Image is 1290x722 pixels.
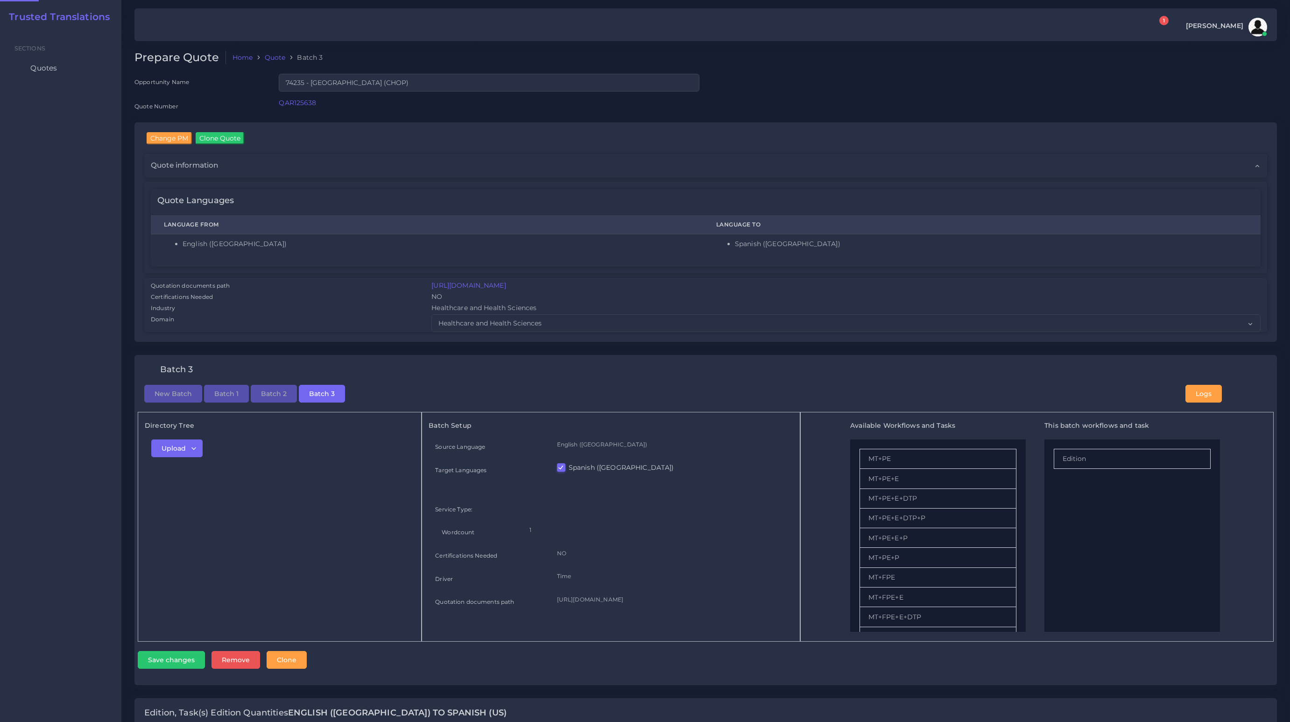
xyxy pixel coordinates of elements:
input: Change PM [147,132,192,144]
a: New Batch [144,389,202,397]
div: NO [425,292,1267,303]
label: Certifications Needed [435,552,497,559]
a: Quotes [7,58,114,78]
a: QAR125638 [279,99,316,107]
li: MT+PE+P [860,548,1016,567]
li: Edition [1054,449,1211,469]
th: Language To [703,215,1261,234]
h4: Quote Languages [157,196,234,206]
button: Batch 3 [299,385,345,403]
li: MT+FPE [860,568,1016,588]
p: English ([GEOGRAPHIC_DATA]) [557,439,787,449]
li: MT+FPE+E+DTP+P [860,627,1016,647]
li: MT+PE [860,449,1016,469]
label: Spanish ([GEOGRAPHIC_DATA]) [569,463,674,472]
label: Wordcount [442,528,474,536]
a: Quote [265,53,286,62]
button: Save changes [138,651,205,669]
label: Driver [435,575,453,583]
a: Home [233,53,253,62]
li: MT+FPE+E [860,588,1016,607]
span: Quote information [151,160,218,170]
span: [PERSON_NAME] [1186,22,1243,29]
div: Quote information [144,154,1267,177]
h2: Prepare Quote [134,51,226,64]
label: Quote Number [134,102,178,110]
a: Batch 1 [204,389,249,397]
p: 1 [529,525,780,535]
h4: Edition, Task(s) Edition Quantities [144,708,507,718]
span: Quotes [30,63,57,73]
a: Batch 3 [299,389,345,397]
input: Clone Quote [196,132,244,144]
span: 1 [1159,16,1169,25]
p: Time [557,571,787,581]
li: MT+PE+E+DTP+P [860,509,1016,528]
label: Domain [151,315,174,324]
button: Remove [211,651,260,669]
a: Clone [267,651,313,669]
h5: Batch Setup [429,422,793,430]
h5: This batch workflows and task [1044,422,1220,430]
img: avatar [1248,18,1267,36]
a: Remove [211,651,267,669]
label: Quotation documents path [151,282,230,290]
h5: Directory Tree [145,422,415,430]
button: Upload [151,439,203,457]
label: Certifications Needed [151,293,213,301]
label: Target Languages [435,466,486,474]
label: Industry [151,304,175,312]
div: Healthcare and Health Sciences [425,303,1267,314]
a: Batch 2 [251,389,297,397]
label: Quotation documents path [435,598,514,606]
button: Batch 1 [204,385,249,403]
a: 1 [1151,21,1167,34]
p: NO [557,548,787,558]
a: [PERSON_NAME]avatar [1181,18,1270,36]
th: Language From [151,215,703,234]
h4: Batch 3 [160,365,193,375]
li: MT+PE+E+P [860,528,1016,548]
button: New Batch [144,385,202,403]
label: Service Type: [435,505,472,513]
label: Opportunity Name [134,78,189,86]
span: Logs [1196,389,1212,398]
li: Batch 3 [285,53,323,62]
p: [URL][DOMAIN_NAME] [557,595,787,604]
li: Spanish ([GEOGRAPHIC_DATA]) [735,239,1248,249]
a: Trusted Translations [2,11,110,22]
li: English ([GEOGRAPHIC_DATA]) [183,239,690,249]
b: English ([GEOGRAPHIC_DATA]) TO Spanish (US) [288,708,507,718]
button: Clone [267,651,307,669]
a: [URL][DOMAIN_NAME] [431,281,506,290]
span: Sections [14,45,45,52]
li: MT+PE+E+DTP [860,489,1016,509]
li: MT+PE+E [860,469,1016,488]
button: Batch 2 [251,385,297,403]
li: MT+FPE+E+DTP [860,607,1016,627]
button: Logs [1185,385,1222,403]
h5: Available Workflows and Tasks [850,422,1026,430]
label: Source Language [435,443,485,451]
